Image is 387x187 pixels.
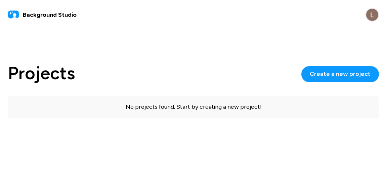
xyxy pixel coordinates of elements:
p: No projects found. Start by creating a new project! [15,102,372,111]
a: Background Studio [8,9,77,20]
span: Create a new project [310,69,371,79]
img: logo [8,9,19,20]
h1: Projects [8,64,75,82]
button: Create a new project [301,66,379,82]
span: Background Studio [23,10,77,19]
img: userMenu.userAvatarAlt [365,8,379,21]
